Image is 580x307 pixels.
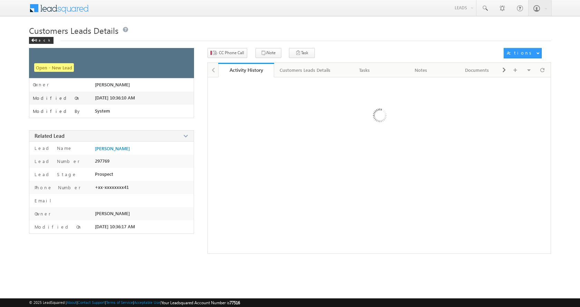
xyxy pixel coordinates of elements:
a: Acceptable Use [134,300,160,305]
span: 297769 [95,158,109,164]
a: Documents [449,63,505,77]
a: Terms of Service [106,300,133,305]
img: Loading ... [344,81,415,152]
span: Prospect [95,171,113,177]
label: Owner [33,211,51,217]
div: Actions [507,50,534,56]
div: Customers Leads Details [280,66,330,74]
div: Activity History [223,67,269,73]
label: Modified On [33,95,80,101]
a: Contact Support [78,300,105,305]
span: 77516 [230,300,240,305]
span: [PERSON_NAME] [95,82,130,87]
div: Tasks [342,66,387,74]
div: Back [29,37,54,44]
label: Modified By [33,108,81,114]
span: Open - New Lead [34,63,74,72]
label: Owner [33,82,49,87]
a: Activity History [218,63,274,77]
label: Modified On [33,224,82,230]
span: Customers Leads Details [29,25,118,36]
span: [DATE] 10:36:17 AM [95,224,135,229]
div: Notes [398,66,443,74]
span: Related Lead [35,132,65,139]
label: Lead Number [33,158,80,164]
button: Task [289,48,315,58]
span: Your Leadsquared Account Number is [161,300,240,305]
a: Notes [393,63,449,77]
label: Lead Name [33,145,72,151]
span: [DATE] 10:36:10 AM [95,95,135,100]
span: CC Phone Call [219,50,244,56]
button: CC Phone Call [207,48,247,58]
a: [PERSON_NAME] [95,146,130,151]
label: Lead Stage [33,171,77,178]
span: [PERSON_NAME] [95,211,130,216]
div: Documents [455,66,499,74]
span: © 2025 LeadSquared | | | | | [29,299,240,306]
a: Customers Leads Details [274,63,337,77]
label: Email [33,198,57,204]
span: +xx-xxxxxxxx41 [95,184,129,190]
button: Actions [504,48,542,58]
label: Phone Number [33,184,81,191]
a: Tasks [337,63,393,77]
span: System [95,108,110,114]
button: Note [255,48,281,58]
a: About [67,300,77,305]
